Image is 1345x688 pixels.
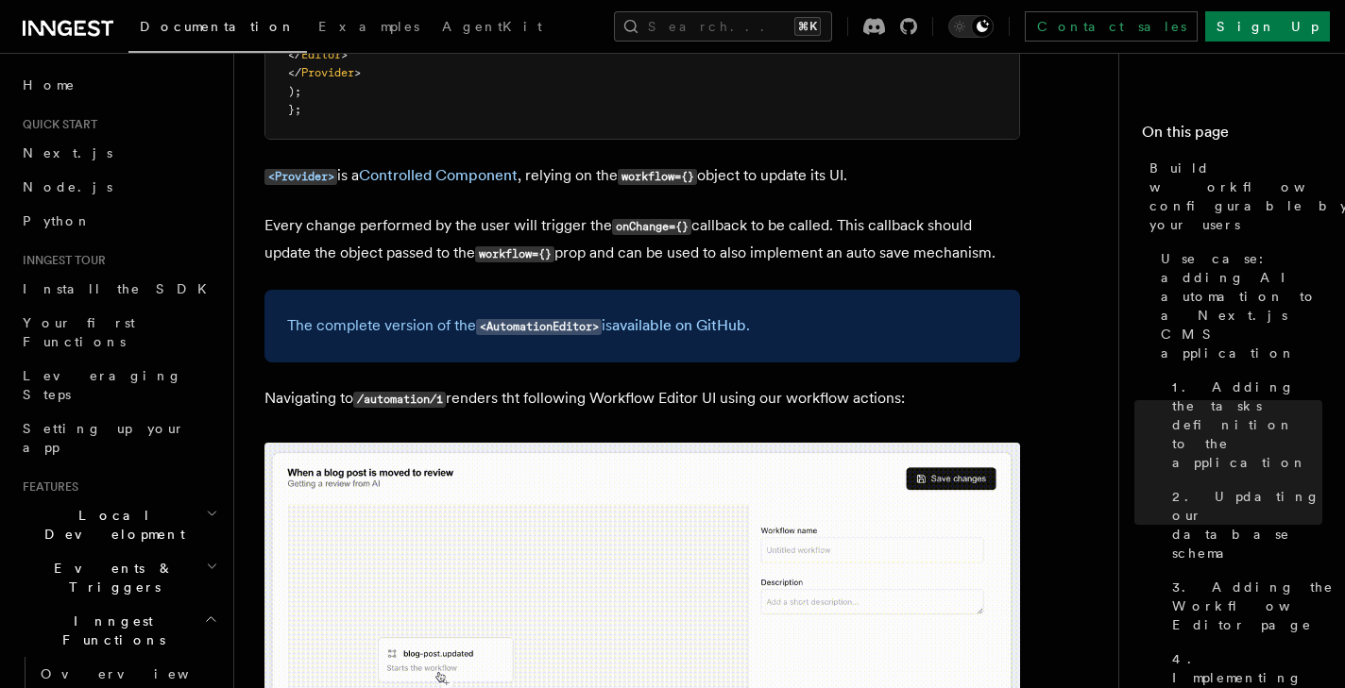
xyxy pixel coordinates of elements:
button: Search...⌘K [614,11,832,42]
a: Your first Functions [15,306,222,359]
button: Toggle dark mode [948,15,994,38]
code: workflow={} [618,169,697,185]
span: Provider [301,66,354,79]
a: 1. Adding the tasks definition to the application [1165,370,1322,479]
span: Documentation [140,19,296,34]
a: available on GitHub [612,316,746,334]
h4: On this page [1142,121,1322,151]
span: Setting up your app [23,421,185,455]
span: Editor [301,48,341,61]
span: Inngest Functions [15,612,204,649]
span: </ [288,48,301,61]
a: Build workflows configurable by your users [1142,151,1322,242]
kbd: ⌘K [794,17,821,36]
a: Use case: adding AI automation to a Next.js CMS application [1153,242,1322,370]
span: 3. Adding the Workflow Editor page [1172,578,1336,634]
code: workflow={} [475,246,554,262]
span: Examples [318,19,419,34]
code: /automation/1 [353,392,446,408]
span: </ [288,66,301,79]
a: Controlled Component [359,166,518,184]
span: > [354,66,361,79]
span: Install the SDK [23,281,218,296]
code: onChange={} [612,219,691,235]
a: Sign Up [1205,11,1330,42]
span: Local Development [15,506,206,544]
span: > [341,48,348,61]
code: <AutomationEditor> [476,319,602,335]
span: Node.js [23,179,112,194]
span: Quick start [15,117,97,132]
a: Documentation [128,6,307,53]
a: 3. Adding the Workflow Editor page [1165,570,1322,642]
p: is a , relying on the object to update its UI. [264,162,1020,190]
span: Use case: adding AI automation to a Next.js CMS application [1161,249,1322,362]
button: Inngest Functions [15,604,222,657]
a: Next.js [15,136,222,170]
a: Python [15,204,222,238]
a: AgentKit [431,6,553,51]
span: Your first Functions [23,315,135,349]
span: 2. Updating our database schema [1172,487,1322,562]
code: <Provider> [264,169,337,185]
span: Features [15,479,78,495]
span: Next.js [23,145,112,160]
span: AgentKit [442,19,542,34]
span: Home [23,76,76,94]
button: Local Development [15,498,222,551]
a: <Provider> [264,166,337,184]
span: ); [288,85,301,98]
a: Leveraging Steps [15,359,222,411]
p: Every change performed by the user will trigger the callback to be called. This callback should u... [264,212,1020,267]
a: Contact sales [1025,11,1198,42]
button: Events & Triggers [15,551,222,604]
a: Install the SDK [15,272,222,306]
a: Setting up your app [15,411,222,464]
p: Navigating to renders tht following Workflow Editor UI using our workflow actions: [264,385,1020,412]
a: 2. Updating our database schema [1165,479,1322,570]
a: Examples [307,6,431,51]
span: }; [288,103,301,116]
span: 1. Adding the tasks definition to the application [1172,378,1322,472]
span: Overview [41,666,235,681]
span: Events & Triggers [15,559,206,596]
span: Inngest tour [15,253,106,268]
a: Node.js [15,170,222,204]
span: Leveraging Steps [23,368,182,402]
a: Home [15,68,222,102]
span: Python [23,213,92,228]
p: The complete version of the is . [287,312,997,340]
